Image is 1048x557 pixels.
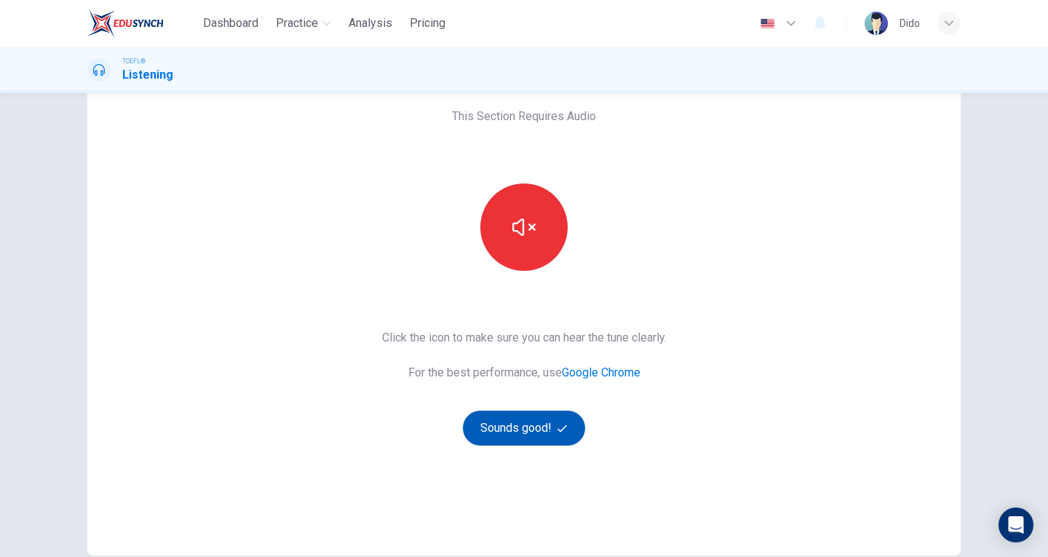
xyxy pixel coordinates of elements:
span: Dashboard [203,15,258,32]
span: For the best performance, use [382,364,667,382]
button: Pricing [404,10,451,36]
a: EduSynch logo [87,9,197,38]
span: Click the icon to make sure you can hear the tune clearly. [382,329,667,347]
h1: Listening [122,66,173,84]
span: TOEFL® [122,56,146,66]
button: Sounds good! [463,411,585,446]
span: This Section Requires Audio [452,108,596,125]
span: Pricing [410,15,445,32]
img: EduSynch logo [87,9,164,38]
div: Open Intercom Messenger [999,507,1033,542]
span: Analysis [349,15,392,32]
button: Practice [270,10,337,36]
img: Profile picture [865,12,888,35]
button: Analysis [343,10,398,36]
span: Practice [276,15,318,32]
img: en [758,18,777,29]
div: Dido [900,15,920,32]
a: Google Chrome [562,366,640,379]
button: Dashboard [197,10,264,36]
